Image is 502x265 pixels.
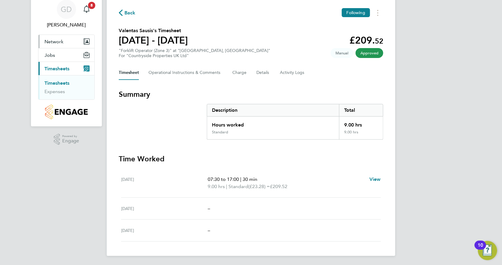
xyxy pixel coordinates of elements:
[243,176,257,182] span: 30 min
[119,27,188,34] h2: Valentas Sausis's Timesheet
[119,65,139,80] button: Timesheet
[347,10,365,15] span: Following
[44,66,69,72] span: Timesheets
[88,2,95,9] span: 8
[208,184,225,189] span: 9.00 hrs
[339,130,383,139] div: 9.00 hrs
[248,184,270,189] span: (£23.28) =
[119,90,383,242] section: Timesheet
[349,35,383,46] app-decimal: £209.
[121,205,208,212] div: [DATE]
[212,130,228,135] div: Standard
[208,206,210,211] span: –
[38,105,95,119] a: Go to home page
[478,245,483,253] div: 10
[356,48,383,58] span: This timesheet has been approved.
[119,53,270,58] div: For "Countryside Properties UK Ltd"
[372,8,383,17] button: Timesheets Menu
[62,139,79,144] span: Engage
[121,227,208,234] div: [DATE]
[208,176,239,182] span: 07:30 to 17:00
[280,65,305,80] button: Activity Logs
[61,5,72,13] span: GD
[240,176,241,182] span: |
[270,184,287,189] span: £209.52
[478,241,497,260] button: Open Resource Center, 10 new notifications
[375,37,383,45] span: 52
[207,104,339,116] div: Description
[44,89,65,94] a: Expenses
[44,52,55,58] span: Jobs
[339,117,383,130] div: 9.00 hrs
[232,65,247,80] button: Charge
[62,134,79,139] span: Powered by
[228,183,248,190] span: Standard
[119,154,383,164] h3: Time Worked
[45,105,87,119] img: countryside-properties-logo-retina.png
[207,117,339,130] div: Hours worked
[119,90,383,99] h3: Summary
[38,62,94,75] button: Timesheets
[342,8,370,17] button: Following
[119,9,136,17] button: Back
[208,227,210,233] span: –
[339,104,383,116] div: Total
[124,9,136,17] span: Back
[54,134,79,145] a: Powered byEngage
[44,80,69,86] a: Timesheets
[38,48,94,62] button: Jobs
[38,75,94,99] div: Timesheets
[226,184,227,189] span: |
[121,176,208,190] div: [DATE]
[44,39,63,44] span: Network
[369,176,381,182] span: View
[256,65,270,80] button: Details
[38,21,95,29] span: Gareth Day
[148,65,223,80] button: Operational Instructions & Comments
[119,34,188,46] h1: [DATE] - [DATE]
[119,48,270,58] div: "Forklift Operator (Zone 3)" at "[GEOGRAPHIC_DATA], [GEOGRAPHIC_DATA]"
[369,176,381,183] a: View
[207,104,383,140] div: Summary
[331,48,353,58] span: This timesheet was manually created.
[38,35,94,48] button: Network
